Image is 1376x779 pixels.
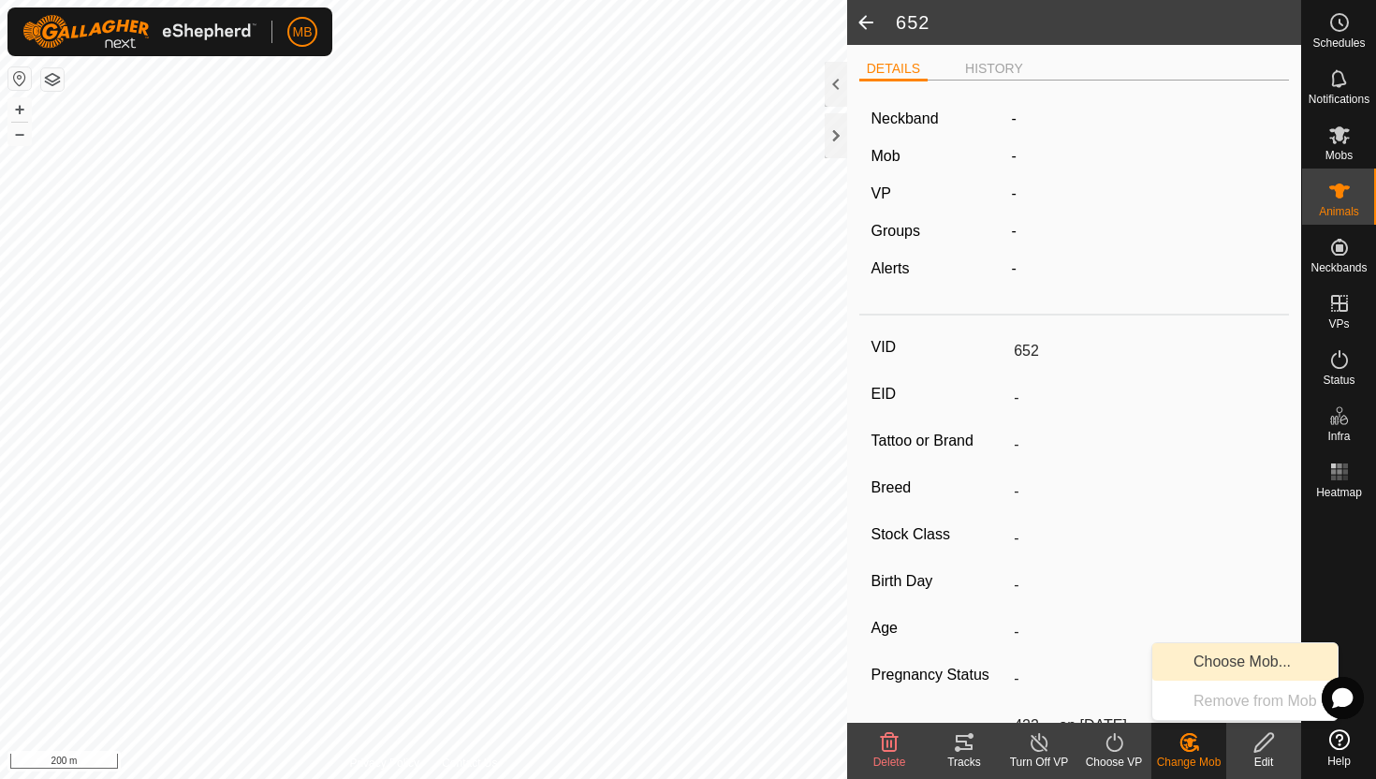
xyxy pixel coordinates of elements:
[1327,431,1350,442] span: Infra
[871,522,1007,547] label: Stock Class
[871,616,1007,640] label: Age
[349,755,419,772] a: Privacy Policy
[1003,220,1284,243] div: -
[41,68,64,91] button: Map Layers
[1151,754,1226,771] div: Change Mob
[1309,94,1369,105] span: Notifications
[896,11,1301,34] h2: 652
[871,185,891,201] label: VP
[442,755,497,772] a: Contact Us
[871,260,910,276] label: Alerts
[871,148,900,164] label: Mob
[1226,754,1301,771] div: Edit
[871,710,1007,749] label: Weight
[871,223,920,239] label: Groups
[8,98,31,121] button: +
[8,67,31,90] button: Reset Map
[1193,651,1291,673] span: Choose Mob...
[1323,375,1354,386] span: Status
[871,429,1007,453] label: Tattoo or Brand
[871,569,1007,594] label: Birth Day
[958,59,1031,79] li: HISTORY
[871,108,939,130] label: Neckband
[1312,37,1365,49] span: Schedules
[1325,150,1353,161] span: Mobs
[1327,756,1351,767] span: Help
[859,59,928,81] li: DETAILS
[8,123,31,145] button: –
[927,754,1002,771] div: Tracks
[1003,257,1284,280] div: -
[1002,754,1076,771] div: Turn Off VP
[873,756,906,769] span: Delete
[1316,487,1362,498] span: Heatmap
[871,663,1007,687] label: Pregnancy Status
[1319,206,1359,217] span: Animals
[1011,185,1016,201] app-display-virtual-paddock-transition: -
[1328,318,1349,330] span: VPs
[1076,754,1151,771] div: Choose VP
[22,15,256,49] img: Gallagher Logo
[1152,643,1338,681] li: Choose Mob...
[1011,148,1016,164] span: -
[871,382,1007,406] label: EID
[871,476,1007,500] label: Breed
[1011,108,1016,130] label: -
[293,22,313,42] span: MB
[1302,722,1376,774] a: Help
[871,335,1007,360] label: VID
[1310,262,1367,273] span: Neckbands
